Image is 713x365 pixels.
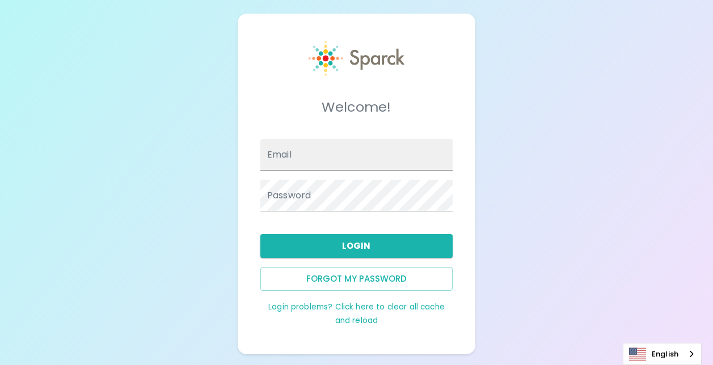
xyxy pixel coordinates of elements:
[260,98,453,116] h5: Welcome!
[260,267,453,291] button: Forgot my password
[260,234,453,258] button: Login
[623,343,702,365] aside: Language selected: English
[309,41,404,76] img: Sparck logo
[623,343,701,364] a: English
[623,343,702,365] div: Language
[268,302,445,326] a: Login problems? Click here to clear all cache and reload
